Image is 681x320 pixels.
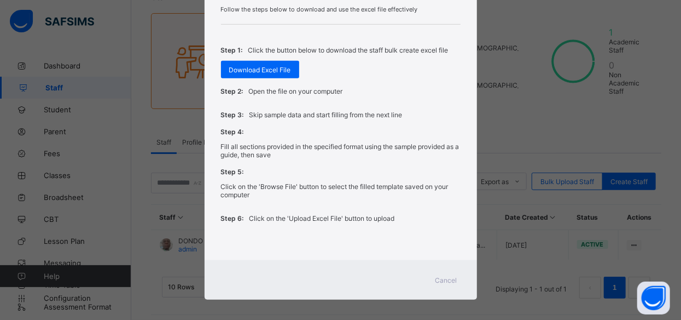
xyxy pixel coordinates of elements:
p: Fill all sections provided in the specified format using the sample provided as a guide, then save [221,142,461,159]
span: Step 4: [221,128,244,136]
p: Click on the 'Upload Excel File' button to upload [249,214,395,222]
span: Download Excel File [229,66,291,74]
p: Click the button below to download the staff bulk create excel file [248,46,449,54]
span: Step 2: [221,87,243,95]
span: Follow the steps below to download and use the excel file effectively [221,5,461,13]
p: Click on the 'Browse File' button to select the filled template saved on your computer [221,182,461,199]
button: Open asap [637,282,670,315]
span: Step 1: [221,46,243,54]
span: Step 5: [221,168,244,176]
span: Cancel [435,276,457,284]
p: Open the file on your computer [249,87,343,95]
p: Skip sample data and start filling from the next line [249,111,403,119]
span: Step 3: [221,111,244,119]
span: Step 6: [221,214,244,222]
